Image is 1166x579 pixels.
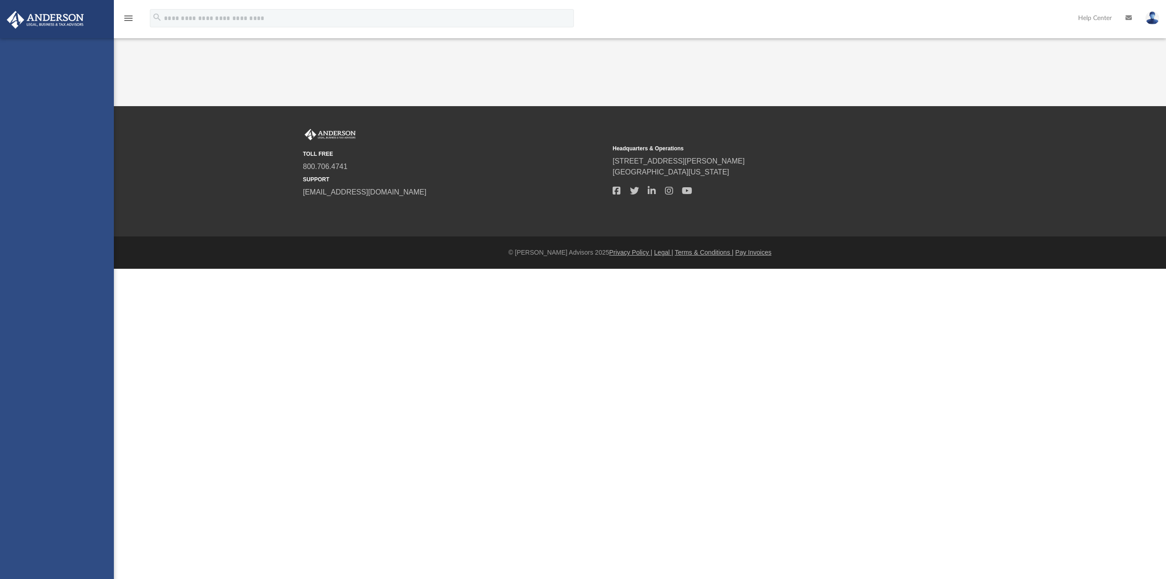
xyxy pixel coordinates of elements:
[613,144,916,153] small: Headquarters & Operations
[114,248,1166,257] div: © [PERSON_NAME] Advisors 2025
[613,168,729,176] a: [GEOGRAPHIC_DATA][US_STATE]
[1146,11,1159,25] img: User Pic
[152,12,162,22] i: search
[675,249,734,256] a: Terms & Conditions |
[654,249,673,256] a: Legal |
[303,150,606,158] small: TOLL FREE
[123,13,134,24] i: menu
[303,175,606,184] small: SUPPORT
[123,17,134,24] a: menu
[609,249,653,256] a: Privacy Policy |
[735,249,771,256] a: Pay Invoices
[303,163,348,170] a: 800.706.4741
[303,188,426,196] a: [EMAIL_ADDRESS][DOMAIN_NAME]
[613,157,745,165] a: [STREET_ADDRESS][PERSON_NAME]
[4,11,87,29] img: Anderson Advisors Platinum Portal
[303,129,358,141] img: Anderson Advisors Platinum Portal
